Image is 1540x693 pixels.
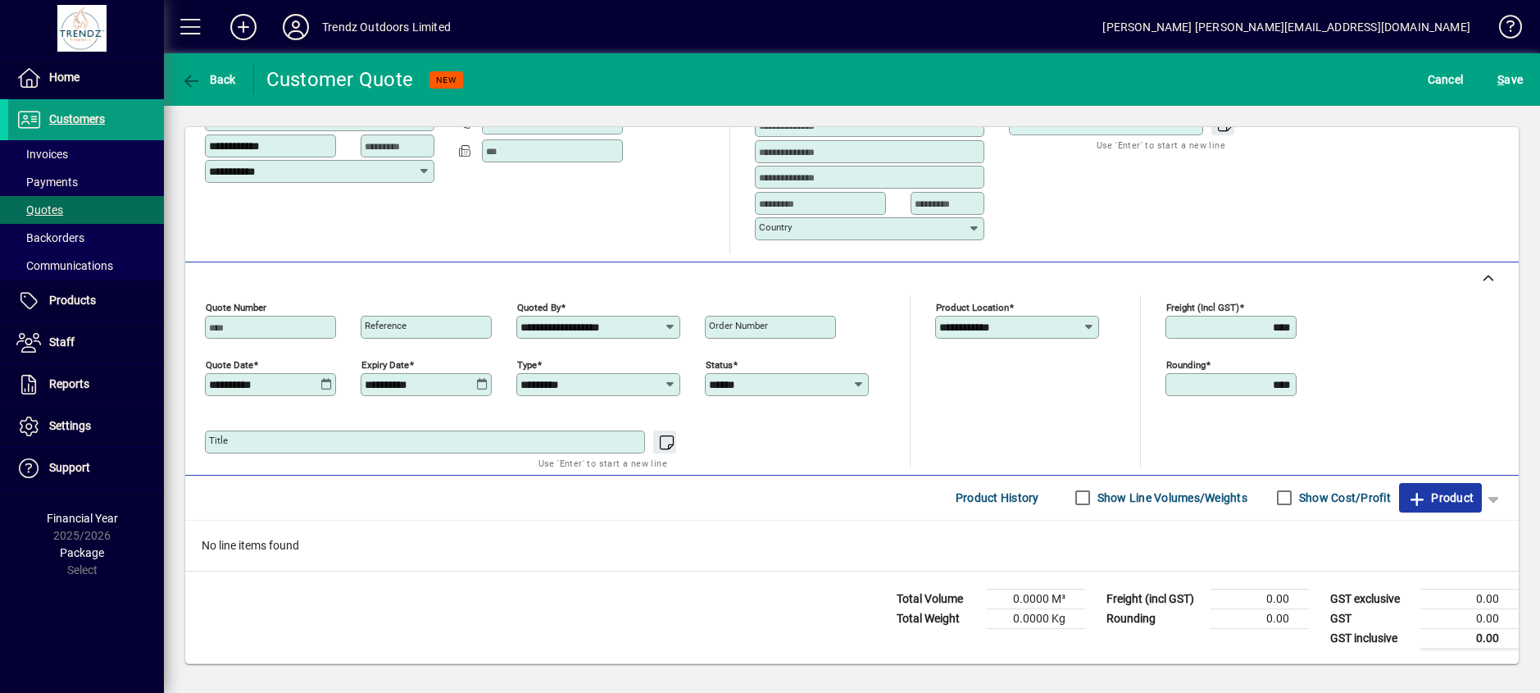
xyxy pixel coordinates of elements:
div: No line items found [185,521,1519,571]
mat-label: Order number [709,320,768,331]
button: Profile [270,12,322,42]
button: Back [177,65,240,94]
div: Trendz Outdoors Limited [322,14,451,40]
mat-label: Type [517,358,537,370]
td: Total Weight [888,609,987,628]
span: S [1497,73,1504,86]
a: Settings [8,406,164,447]
a: Products [8,280,164,321]
mat-label: Product location [936,301,1009,312]
span: Product [1407,485,1474,511]
label: Show Line Volumes/Weights [1094,490,1247,506]
span: Invoices [16,148,68,161]
span: Package [60,546,104,559]
mat-label: Freight (incl GST) [1166,301,1239,312]
a: Knowledge Base [1487,3,1520,57]
button: Product [1399,483,1482,513]
span: Back [181,73,236,86]
mat-label: Quote number [206,301,266,312]
td: GST inclusive [1322,628,1420,649]
button: Save [1493,65,1527,94]
td: GST exclusive [1322,589,1420,609]
a: Backorders [8,224,164,252]
span: Reports [49,377,89,390]
td: GST [1322,609,1420,628]
a: Invoices [8,140,164,168]
mat-label: Title [209,435,228,446]
div: [PERSON_NAME] [PERSON_NAME][EMAIL_ADDRESS][DOMAIN_NAME] [1102,14,1470,40]
app-page-header-button: Back [164,65,254,94]
a: Payments [8,168,164,196]
span: Home [49,71,79,84]
mat-label: Country [759,221,792,233]
div: Customer Quote [266,66,414,93]
mat-label: Reference [365,320,407,331]
span: Quotes [16,203,63,217]
td: 0.0000 Kg [987,609,1085,628]
span: Customers [49,112,105,125]
td: Freight (incl GST) [1098,589,1211,609]
td: 0.00 [1420,628,1519,649]
span: Settings [49,419,91,432]
a: Home [8,57,164,98]
mat-hint: Use 'Enter' to start a new line [538,454,667,472]
td: 0.0000 M³ [987,589,1085,609]
a: Reports [8,364,164,405]
mat-label: Rounding [1166,358,1206,370]
span: Cancel [1428,66,1464,93]
button: Add [217,12,270,42]
span: Product History [956,485,1039,511]
button: Cancel [1424,65,1468,94]
span: Backorders [16,231,84,244]
span: NEW [436,75,457,85]
mat-label: Quote date [206,358,253,370]
a: Quotes [8,196,164,224]
span: Communications [16,259,113,272]
mat-label: Status [706,358,733,370]
td: Total Volume [888,589,987,609]
mat-label: Quoted by [517,301,561,312]
span: Financial Year [47,512,118,525]
td: 0.00 [1420,589,1519,609]
span: Support [49,461,90,474]
a: Staff [8,322,164,363]
a: Communications [8,252,164,280]
td: 0.00 [1211,609,1309,628]
span: ave [1497,66,1523,93]
td: 0.00 [1211,589,1309,609]
mat-label: Expiry date [361,358,409,370]
td: Rounding [1098,609,1211,628]
mat-hint: Use 'Enter' to start a new line [1097,135,1225,154]
label: Show Cost/Profit [1296,490,1391,506]
button: Product History [949,483,1046,513]
span: Payments [16,176,78,189]
a: Support [8,448,164,489]
span: Staff [49,335,75,349]
td: 0.00 [1420,609,1519,628]
span: Products [49,294,96,307]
